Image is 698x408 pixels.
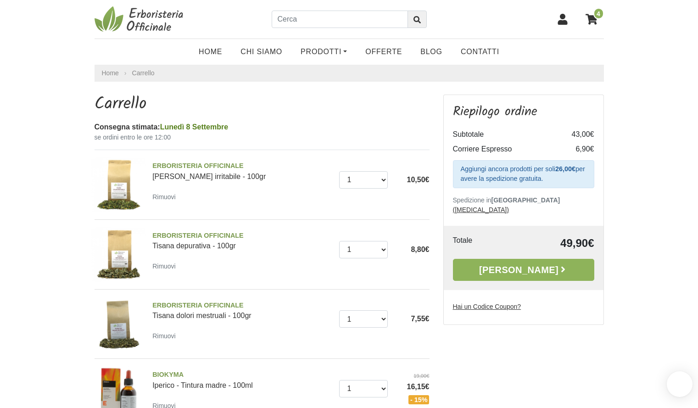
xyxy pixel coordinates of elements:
td: Subtotale [453,127,558,142]
a: Chi Siamo [231,43,291,61]
h1: Carrello [95,95,430,114]
a: Carrello [132,69,155,77]
a: Blog [411,43,452,61]
img: Erboristeria Officinale [95,6,186,33]
a: Home [102,68,119,78]
img: Tisana dolori mestruali - 100gr [91,297,146,352]
a: ERBORISTERIA OFFICINALE[PERSON_NAME] irritabile - 100gr [152,161,332,180]
span: 16,15€ [395,381,430,392]
small: Rimuovi [152,263,176,270]
a: Prodotti [291,43,356,61]
span: BIOKYMA [152,370,332,380]
h3: Riepilogo ordine [453,104,594,120]
span: Lunedì 8 Settembre [160,123,228,131]
img: Tisana depurativa - 100gr [91,227,146,282]
a: Rimuovi [152,260,179,272]
span: ERBORISTERIA OFFICINALE [152,301,332,311]
span: 7,55€ [411,315,429,323]
span: ERBORISTERIA OFFICINALE [152,231,332,241]
a: 4 [581,8,604,31]
small: Rimuovi [152,332,176,340]
a: [PERSON_NAME] [453,259,594,281]
nav: breadcrumb [95,65,604,82]
span: ERBORISTERIA OFFICINALE [152,161,332,171]
iframe: Smartsupp widget button [667,371,692,397]
a: ERBORISTERIA OFFICINALETisana dolori mestruali - 100gr [152,301,332,320]
a: Rimuovi [152,330,179,341]
td: Totale [453,235,505,252]
small: se ordini entro le ore 12:00 [95,133,430,142]
div: Consegna stimata: [95,122,430,133]
span: - 15% [408,395,430,404]
label: Hai un Codice Coupon? [453,302,521,312]
td: 49,90€ [505,235,594,252]
a: BIOKYMAIperico - Tintura madre - 100ml [152,370,332,389]
b: [GEOGRAPHIC_DATA] [491,196,560,204]
a: Rimuovi [152,191,179,202]
img: Tisana colon irritabile - 100gr [91,157,146,212]
td: 6,90€ [558,142,594,156]
div: Aggiungi ancora prodotti per soli per avere la spedizione gratuita. [453,160,594,188]
a: OFFERTE [356,43,411,61]
a: Contatti [452,43,508,61]
span: 4 [593,8,604,19]
span: 8,80€ [411,246,429,253]
a: ERBORISTERIA OFFICINALETisana depurativa - 100gr [152,231,332,250]
input: Cerca [272,11,408,28]
small: Rimuovi [152,193,176,201]
del: 19,00€ [395,372,430,380]
td: 43,00€ [558,127,594,142]
u: Hai un Codice Coupon? [453,303,521,310]
a: Home [190,43,231,61]
td: Corriere Espresso [453,142,558,156]
strong: 26,00€ [555,165,575,173]
p: Spedizione in [453,196,594,215]
span: 10,50€ [407,176,430,184]
a: ([MEDICAL_DATA]) [453,206,509,213]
